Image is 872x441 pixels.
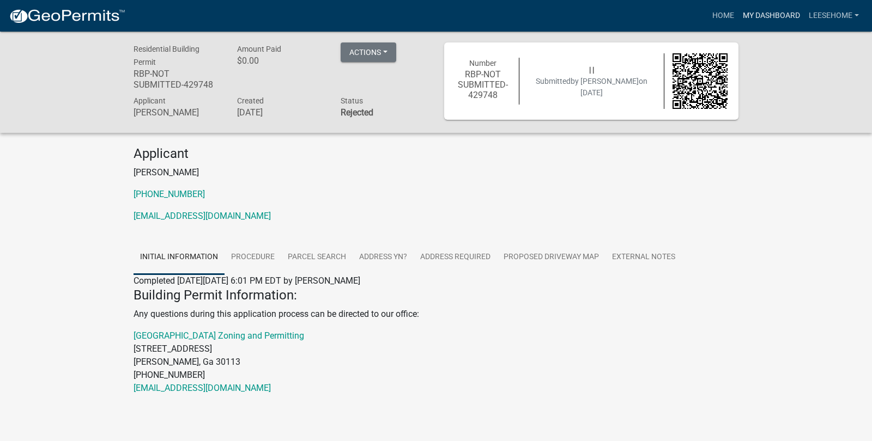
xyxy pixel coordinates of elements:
a: Address YN? [353,240,414,275]
span: Created [237,96,264,105]
a: Home [708,5,738,26]
a: [GEOGRAPHIC_DATA] Zoning and Permitting [134,330,304,341]
span: Completed [DATE][DATE] 6:01 PM EDT by [PERSON_NAME] [134,275,360,286]
span: by [PERSON_NAME] [571,77,639,85]
a: Address Required [414,240,497,275]
h4: Applicant [134,146,738,162]
a: Parcel search [281,240,353,275]
a: [EMAIL_ADDRESS][DOMAIN_NAME] [134,211,271,221]
a: Proposed Driveway Map [497,240,605,275]
span: Amount Paid [237,45,281,53]
button: Actions [341,42,396,62]
h6: RBP-NOT SUBMITTED-429748 [455,69,511,101]
img: QR code [673,53,728,109]
h4: Building Permit Information: [134,287,738,303]
a: My Dashboard [738,5,804,26]
span: Submitted on [DATE] [536,77,647,97]
p: [STREET_ADDRESS] [PERSON_NAME], Ga 30113 [PHONE_NUMBER] [134,329,738,395]
p: [PERSON_NAME] [134,166,738,179]
a: Procedure [225,240,281,275]
a: External Notes [605,240,682,275]
strong: Rejected [341,107,373,118]
h6: [DATE] [237,107,324,118]
a: [PHONE_NUMBER] [134,189,205,199]
span: Number [469,59,496,68]
h6: $0.00 [237,56,324,66]
a: [EMAIL_ADDRESS][DOMAIN_NAME] [134,383,271,393]
a: LeeseHome [804,5,863,26]
span: | | [589,65,594,74]
span: Residential Building Permit [134,45,199,66]
p: Any questions during this application process can be directed to our office: [134,308,738,321]
a: Initial Information [134,240,225,275]
h6: [PERSON_NAME] [134,107,221,118]
span: Applicant [134,96,166,105]
span: Status [341,96,363,105]
h6: RBP-NOT SUBMITTED-429748 [134,69,221,89]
